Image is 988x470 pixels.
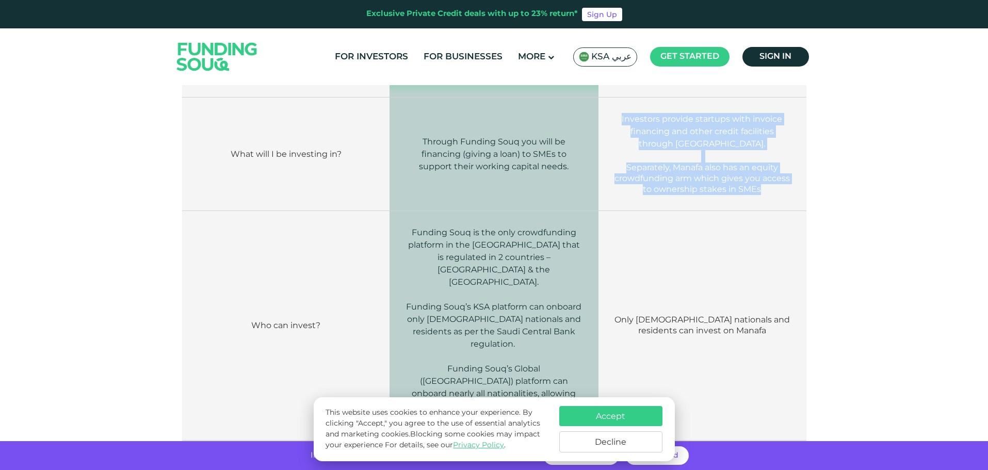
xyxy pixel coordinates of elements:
div: Exclusive Private Credit deals with up to 23% return* [366,8,578,20]
span: Through Funding Souq you will be financing (giving a loan) to SMEs to support their working capit... [419,137,569,171]
span: Who can invest? [251,320,320,330]
a: Sign in [742,47,809,67]
span: Investors provide startups with invoice financing and other credit facilities through [GEOGRAPHIC... [622,114,782,149]
span: For details, see our . [385,442,506,449]
a: For Investors [332,48,411,66]
span: Get started [660,53,719,60]
button: Accept [559,406,662,426]
span: Sign in [759,53,791,60]
a: Privacy Policy [453,442,504,449]
a: For Businesses [421,48,505,66]
p: This website uses cookies to enhance your experience. By clicking "Accept," you agree to the use ... [326,408,548,451]
img: SA Flag [579,52,589,62]
span: Funding Souq’s Global ([GEOGRAPHIC_DATA]) platform can onboard nearly all nationalities, allowing... [411,364,577,423]
span: More [518,53,545,61]
img: Logo [167,30,268,83]
span: Blocking some cookies may impact your experience [326,431,540,449]
span: Invest with no hidden fees and get returns of up to [311,452,505,459]
span: What will I be investing in? [231,149,342,159]
span: Funding Souq is the only crowdfunding platform in the [GEOGRAPHIC_DATA] that is regulated in 2 co... [408,228,580,287]
a: Sign Up [582,8,622,21]
span: Only [DEMOGRAPHIC_DATA] nationals and residents can invest on Manafa [614,315,790,335]
span: Separately, Manafa also has an equity crowdfunding arm which gives you access to ownership stakes... [614,163,790,194]
button: Decline [559,431,662,452]
span: Funding Souq’s KSA platform can onboard only [DEMOGRAPHIC_DATA] nationals and residents as per th... [406,302,581,349]
span: KSA عربي [591,51,631,63]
